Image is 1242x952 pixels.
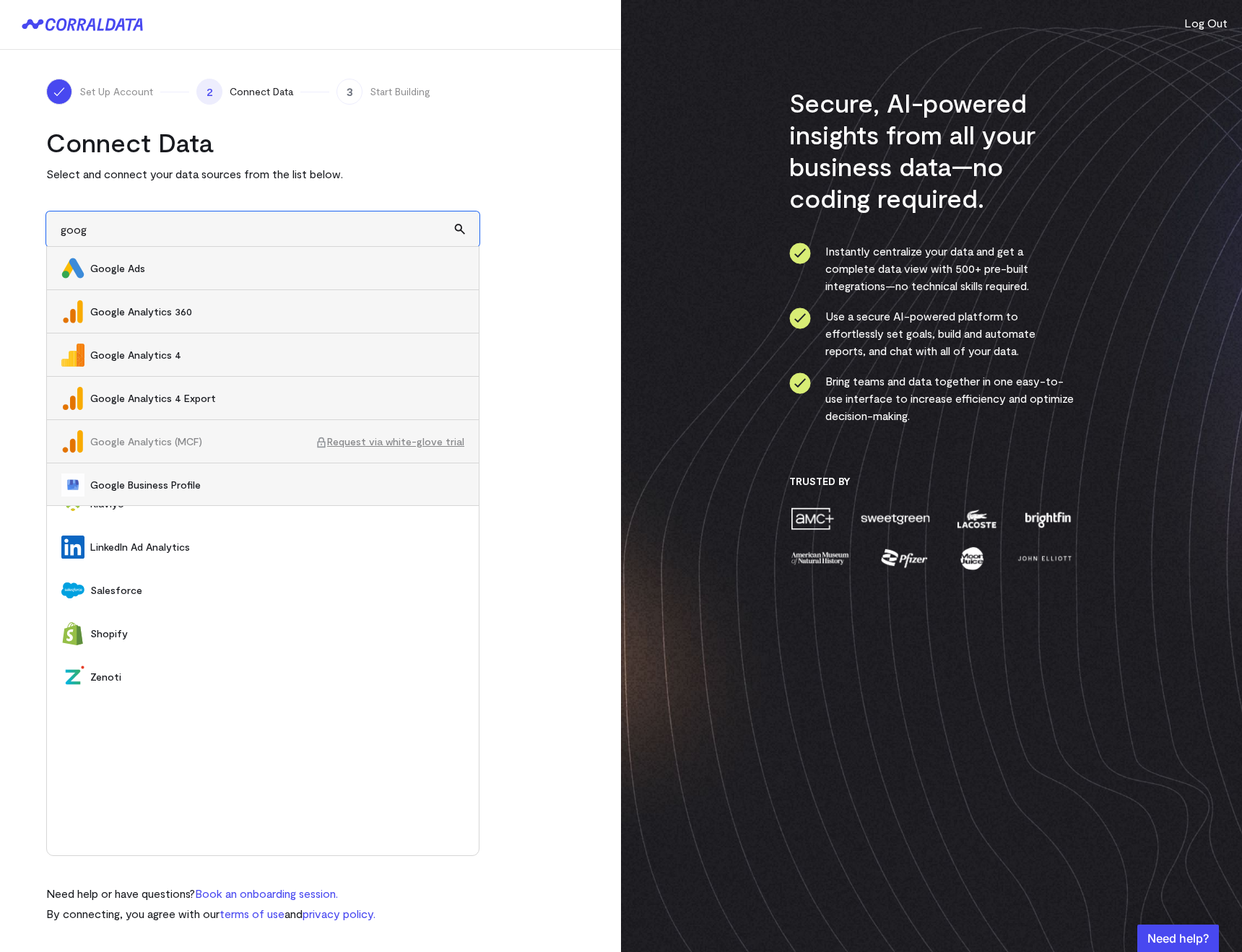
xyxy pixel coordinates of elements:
img: ico-check-white-5ff98cb1.svg [52,84,66,99]
button: Log Out [1184,14,1228,32]
a: Book an onboarding session. [195,886,338,900]
img: Google Analytics 4 [61,344,84,367]
span: Salesforce [90,583,464,598]
span: 2 [196,79,222,105]
img: Google Business Profile [61,473,84,497]
li: Instantly centralize your data and get a complete data view with 500+ pre-built integrations—no t... [789,243,1074,294]
p: By connecting, you agree with our and [46,905,375,922]
img: LinkedIn Ad Analytics [61,536,84,559]
span: Google Analytics 4 Export [90,391,464,406]
img: ico-check-circle-4b19435c.svg [789,372,811,394]
span: Start Building [370,84,430,99]
span: Google Business Profile [90,478,464,492]
li: Use a secure AI-powered platform to effortlessly set goals, build and automate reports, and chat ... [789,307,1074,359]
img: Salesforce [61,579,84,602]
img: amnh-5afada46.png [789,546,851,571]
img: john-elliott-25751c40.png [1015,546,1074,571]
img: Google Analytics 4 Export [61,387,84,410]
span: Google Analytics 4 [90,348,464,362]
img: Google Ads [61,257,84,280]
li: Bring teams and data together in one easy-to-use interface to increase efficiency and optimize de... [789,372,1074,424]
a: privacy policy. [303,907,375,920]
img: ico-lock-cf4a91f8.svg [316,437,327,448]
img: sweetgreen-1d1fb32c.png [859,506,931,531]
img: lacoste-7a6b0538.png [955,506,998,531]
img: brightfin-a251e171.png [1022,506,1074,531]
p: Need help or have questions? [46,885,375,902]
img: Zenoti [61,665,84,689]
span: Google Analytics (MCF) [90,434,316,449]
img: Google Analytics (MCF) [61,430,84,453]
img: pfizer-e137f5fc.png [880,546,929,571]
h3: Trusted By [789,475,1074,488]
img: Google Analytics 360 [61,300,84,323]
h3: Secure, AI-powered insights from all your business data—no coding required. [789,87,1074,214]
span: Connect Data [230,84,293,99]
span: Google Ads [90,261,464,276]
input: Search and add data sources [46,211,479,247]
img: ico-check-circle-4b19435c.svg [789,307,811,329]
span: LinkedIn Ad Analytics [90,540,464,554]
span: 3 [336,79,362,105]
img: ico-check-circle-4b19435c.svg [789,243,811,264]
img: Shopify [61,622,84,645]
p: Select and connect your data sources from the list below. [46,165,479,183]
span: Shopify [90,626,464,641]
span: Request via white-glove trial [316,434,464,449]
span: Google Analytics 360 [90,305,464,319]
a: terms of use [220,907,285,920]
h2: Connect Data [46,126,479,158]
img: moon-juice-c312e729.png [957,546,986,571]
span: Zenoti [90,670,464,684]
span: Set Up Account [79,84,153,99]
img: amc-0b11a8f1.png [789,506,835,531]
